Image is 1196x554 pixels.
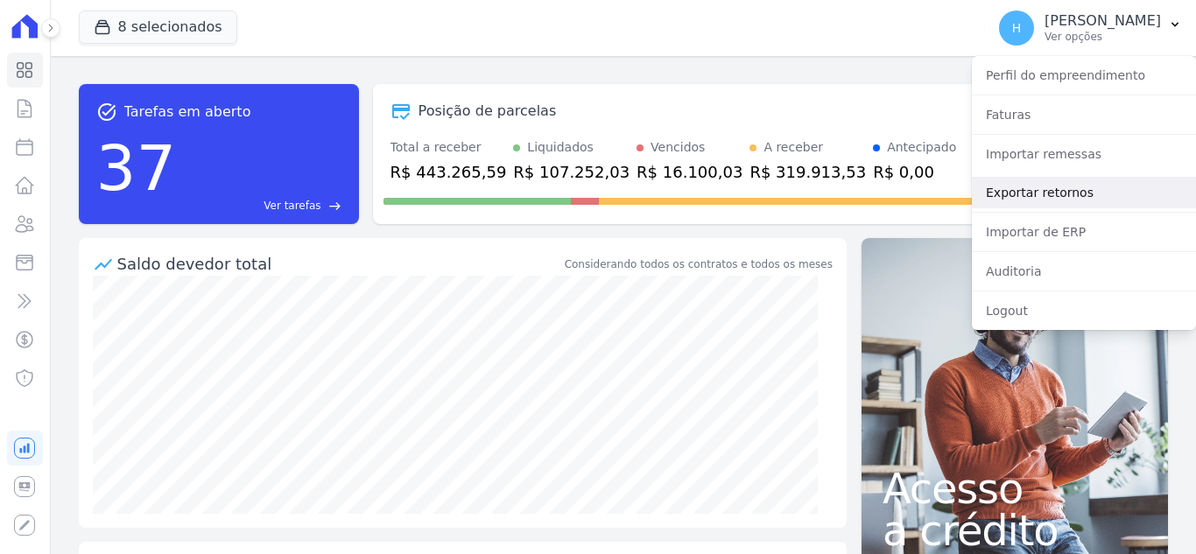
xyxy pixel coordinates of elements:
[972,256,1196,287] a: Auditoria
[749,160,866,184] div: R$ 319.913,53
[513,160,630,184] div: R$ 107.252,03
[1045,12,1161,30] p: [PERSON_NAME]
[117,252,561,276] div: Saldo devedor total
[972,138,1196,170] a: Importar remessas
[972,60,1196,91] a: Perfil do empreendimento
[883,509,1147,551] span: a crédito
[972,216,1196,248] a: Importar de ERP
[527,138,594,157] div: Liquidados
[79,11,237,44] button: 8 selecionados
[1045,30,1161,44] p: Ver opções
[972,295,1196,326] a: Logout
[124,102,251,123] span: Tarefas em aberto
[883,467,1147,509] span: Acesso
[637,160,742,184] div: R$ 16.100,03
[972,177,1196,208] a: Exportar retornos
[985,4,1196,53] button: H [PERSON_NAME] Ver opções
[565,256,833,272] div: Considerando todos os contratos e todos os meses
[651,138,705,157] div: Vencidos
[328,200,341,213] span: east
[390,138,507,157] div: Total a receber
[1012,22,1022,34] span: H
[264,198,320,214] span: Ver tarefas
[96,123,177,214] div: 37
[763,138,823,157] div: A receber
[873,160,956,184] div: R$ 0,00
[419,101,557,122] div: Posição de parcelas
[887,138,956,157] div: Antecipado
[183,198,341,214] a: Ver tarefas east
[96,102,117,123] span: task_alt
[390,160,507,184] div: R$ 443.265,59
[972,99,1196,130] a: Faturas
